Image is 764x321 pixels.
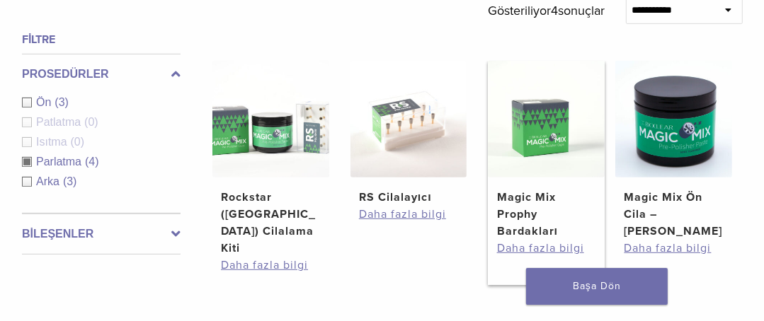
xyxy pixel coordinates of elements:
[84,116,98,128] font: (0)
[573,280,621,292] font: Başa Dön
[558,3,605,18] font: sonuçlar
[359,206,458,223] a: Daha fazla bilgi
[36,136,67,148] font: Isıtma
[36,156,81,168] font: Parlatma
[221,258,308,272] font: Daha fazla bilgi
[488,3,551,18] font: Gösteriliyor
[71,136,85,148] font: (0)
[22,228,93,240] font: Bileşenler
[615,61,732,240] a: Magic Mix Ön Cila - Nane AromalıMagic Mix Ön Cila – [PERSON_NAME]
[551,3,558,18] font: 4
[497,241,584,255] font: Daha fazla bilgi
[350,61,467,177] img: RS Cilalayıcı
[488,61,605,240] a: Magic Mix Prophy BardaklarıMagic Mix Prophy Bardakları
[221,257,320,274] a: Daha fazla bilgi
[497,240,596,257] a: Daha fazla bilgi
[350,61,467,206] a: RS CilalayıcıRS Cilalayıcı
[63,175,77,187] font: (3)
[212,61,329,177] img: Rockstar (RS) Cilalama Kiti
[625,240,724,257] a: Daha fazla bilgi
[85,156,99,168] font: (4)
[22,33,55,47] font: Filtre
[359,190,432,204] font: RS Cilalayıcı
[221,190,316,255] font: Rockstar ([GEOGRAPHIC_DATA]) Cilalama Kiti
[359,207,446,221] font: Daha fazla bilgi
[625,241,712,255] font: Daha fazla bilgi
[497,190,558,238] font: Magic Mix Prophy Bardakları
[212,61,329,257] a: Rockstar (RS) Cilalama KitiRockstar ([GEOGRAPHIC_DATA]) Cilalama Kiti
[36,96,51,108] font: Ön
[488,61,605,177] img: Magic Mix Prophy Bardakları
[36,175,59,187] font: Arka
[36,116,81,128] font: Patlatma
[615,61,732,177] img: Magic Mix Ön Cila - Nane Aromalı
[625,190,723,238] font: Magic Mix Ön Cila – [PERSON_NAME]
[55,96,69,108] font: (3)
[22,68,109,80] font: Prosedürler
[526,268,668,305] a: Başa Dön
